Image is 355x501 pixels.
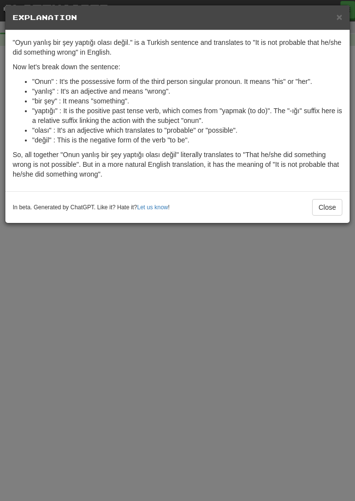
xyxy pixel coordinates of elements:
[13,62,342,72] p: Now let's break down the sentence:
[32,125,342,135] li: "olası" : It's an adjective which translates to "probable" or "possible".
[336,11,342,22] span: ×
[32,77,342,86] li: "Onun" : It's the possessive form of the third person singular pronoun. It means "his" or "her".
[13,38,342,57] p: "Oyun yanlış bir şey yaptığı olası değil." is a Turkish sentence and translates to "It is not pro...
[13,150,342,179] p: So, all together "Onun yanlış bir şey yaptığı olası değil" literally translates to "That he/she d...
[32,106,342,125] li: "yaptığı" : It is the positive past tense verb, which comes from "yapmak (to do)". The "-ığı" suf...
[32,86,342,96] li: "yanlış" : It's an adjective and means "wrong".
[32,135,342,145] li: "değil" : This is the negative form of the verb "to be".
[13,203,170,212] small: In beta. Generated by ChatGPT. Like it? Hate it? !
[312,199,342,216] button: Close
[13,13,342,22] h5: Explanation
[336,12,342,22] button: Close
[137,204,168,211] a: Let us know
[32,96,342,106] li: "bir şey" : It means "something".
